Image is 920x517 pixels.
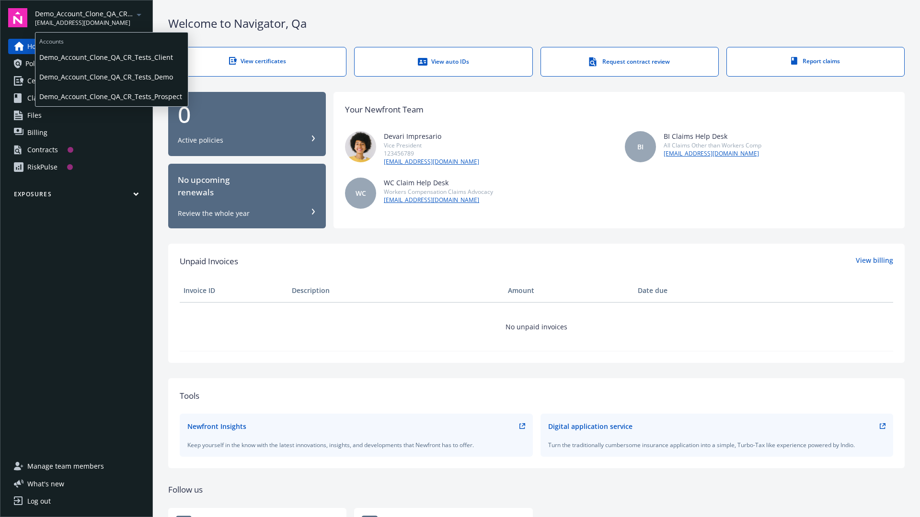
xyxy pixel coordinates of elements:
[384,196,493,204] a: [EMAIL_ADDRESS][DOMAIN_NAME]
[548,421,632,431] div: Digital application service
[384,178,493,188] div: WC Claim Help Desk
[27,494,51,509] div: Log out
[35,8,145,27] button: Demo_Account_Clone_QA_CR_Tests_Prospect[EMAIL_ADDRESS][DOMAIN_NAME]arrowDropDown
[27,159,57,175] div: RiskPulse
[664,131,761,141] div: BI Claims Help Desk
[168,15,905,32] div: Welcome to Navigator , Qa
[39,67,184,87] span: Demo_Account_Clone_QA_CR_Tests_Demo
[178,135,223,145] div: Active policies
[35,19,133,27] span: [EMAIL_ADDRESS][DOMAIN_NAME]
[637,142,644,152] span: BI
[384,188,493,196] div: Workers Compensation Claims Advocacy
[634,279,742,302] th: Date due
[180,279,288,302] th: Invoice ID
[8,459,145,474] a: Manage team members
[180,390,893,402] div: Tools
[168,164,326,228] button: No upcomingrenewalsReview the whole year
[25,56,49,71] span: Policies
[187,441,525,449] div: Keep yourself in the know with the latest innovations, insights, and developments that Newfront h...
[288,279,504,302] th: Description
[27,90,49,106] span: Claims
[27,142,58,157] div: Contracts
[345,131,376,162] img: photo
[27,459,104,474] span: Manage team members
[8,8,27,27] img: navigator-logo.svg
[856,255,893,268] a: View billing
[560,57,699,67] div: Request contract review
[8,56,145,71] a: Policies
[188,57,327,65] div: View certificates
[178,103,316,126] div: 0
[664,149,761,158] a: [EMAIL_ADDRESS][DOMAIN_NAME]
[8,39,145,54] a: Home
[8,142,145,157] a: Contracts
[345,103,424,116] div: Your Newfront Team
[726,47,905,77] a: Report claims
[374,57,513,67] div: View auto IDs
[27,73,63,89] span: Certificates
[168,92,326,157] button: 0Active policies
[35,9,133,19] span: Demo_Account_Clone_QA_CR_Tests_Prospect
[180,302,893,351] td: No unpaid invoices
[168,47,346,77] a: View certificates
[384,157,479,166] a: [EMAIL_ADDRESS][DOMAIN_NAME]
[8,73,145,89] a: Certificates
[8,90,145,106] a: Claims
[8,159,145,175] a: RiskPulse
[39,47,184,67] span: Demo_Account_Clone_QA_CR_Tests_Client
[35,33,188,47] span: Accounts
[8,108,145,123] a: Files
[504,279,634,302] th: Amount
[384,149,479,157] div: 123456789
[27,479,64,489] span: What ' s new
[664,141,761,149] div: All Claims Other than Workers Comp
[356,188,366,198] span: WC
[384,141,479,149] div: Vice President
[178,209,250,218] div: Review the whole year
[354,47,532,77] a: View auto IDs
[27,39,46,54] span: Home
[168,483,905,496] div: Follow us
[8,125,145,140] a: Billing
[39,87,184,106] span: Demo_Account_Clone_QA_CR_Tests_Prospect
[180,255,238,268] span: Unpaid Invoices
[384,131,479,141] div: Devari Impresario
[8,190,145,202] button: Exposures
[178,174,316,199] div: No upcoming renewals
[27,125,47,140] span: Billing
[187,421,246,431] div: Newfront Insights
[540,47,719,77] a: Request contract review
[133,9,145,20] a: arrowDropDown
[8,479,80,489] button: What's new
[548,441,886,449] div: Turn the traditionally cumbersome insurance application into a simple, Turbo-Tax like experience ...
[746,57,885,65] div: Report claims
[27,108,42,123] span: Files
